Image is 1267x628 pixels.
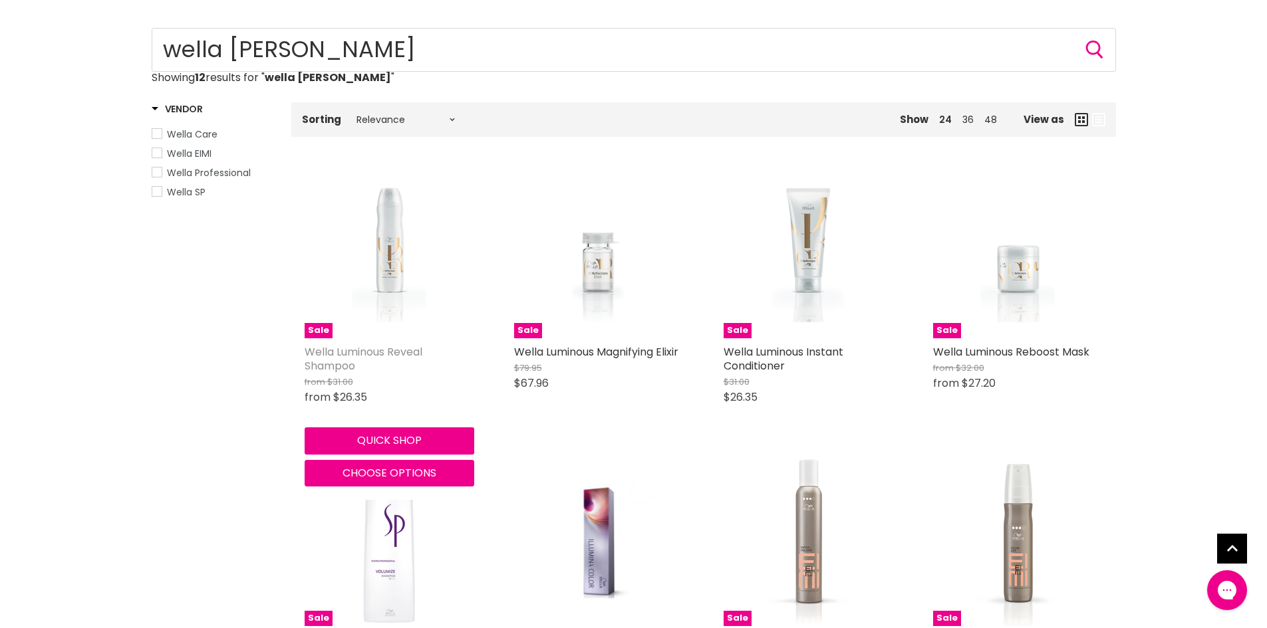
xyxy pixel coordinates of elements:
[265,70,391,85] strong: wella [PERSON_NAME]
[333,389,367,405] span: $26.35
[343,465,436,480] span: Choose options
[933,375,959,391] span: from
[514,457,684,626] a: Wella Illumina Color
[302,114,341,125] label: Sorting
[933,611,961,626] span: Sale
[152,185,275,199] a: Wella SP
[327,375,353,388] span: $31.00
[152,28,1116,72] input: Search
[933,457,1103,626] a: Wella Eimi Sugar Lift SpraySale
[724,457,893,626] img: Wella Eimi Extra Volume Mousse
[933,344,1089,360] a: Wella Luminous Reboost Mask
[167,128,217,141] span: Wella Care
[167,147,211,160] span: Wella EIMI
[305,611,333,626] span: Sale
[305,457,474,626] img: Wella SP Volumize Shampoo
[514,344,678,360] a: Wella Luminous Magnifying Elixir
[514,375,549,391] span: $67.96
[752,169,864,338] img: Wella Luminous Instant Conditioner
[333,169,445,338] img: Wella Luminous Reveal Shampoo
[152,165,275,180] a: Wella Professional
[305,427,474,454] button: Quick shop
[984,113,997,126] a: 48
[724,389,758,405] span: $26.35
[943,457,1093,626] img: Wella Eimi Sugar Lift Spray
[305,457,474,626] a: Wella SP Volumize ShampooSale
[305,375,325,388] span: from
[305,344,422,373] a: Wella Luminous Reveal Shampoo
[542,169,654,338] img: Wella Luminous Magnifying Elixir
[542,457,655,626] img: Wella Illumina Color
[305,460,474,486] button: Choose options
[724,457,893,626] a: Wella Eimi Extra Volume MousseSale
[933,169,1103,338] a: Wella Luminous Reboost MaskSale
[961,169,1073,338] img: Wella Luminous Reboost Mask
[305,169,474,338] a: Wella Luminous Reveal ShampooSale
[305,389,331,405] span: from
[724,169,893,338] a: Wella Luminous Instant ConditionerSale
[152,28,1116,72] form: Product
[1024,114,1064,125] span: View as
[152,127,275,142] a: Wella Care
[939,113,952,126] a: 24
[956,362,984,374] span: $32.00
[1200,566,1254,615] iframe: Gorgias live chat messenger
[305,323,333,338] span: Sale
[900,112,928,126] span: Show
[167,166,251,179] span: Wella Professional
[962,113,974,126] a: 36
[514,169,684,338] a: Wella Luminous Magnifying ElixirSale
[724,611,752,626] span: Sale
[195,70,206,85] strong: 12
[724,323,752,338] span: Sale
[724,375,750,388] span: $31.00
[933,323,961,338] span: Sale
[167,185,206,199] span: Wella SP
[724,344,843,373] a: Wella Luminous Instant Conditioner
[1084,39,1105,60] button: Search
[152,102,203,116] h3: Vendor
[514,362,542,374] span: $79.95
[152,72,1116,84] p: Showing results for " "
[962,375,996,391] span: $27.20
[933,362,954,374] span: from
[152,146,275,161] a: Wella EIMI
[514,323,542,338] span: Sale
